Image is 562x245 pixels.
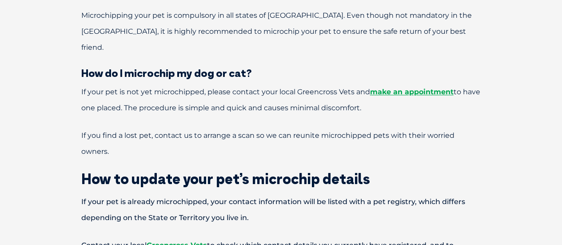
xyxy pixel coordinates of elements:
[81,66,252,80] span: How do I microchip my dog or cat?
[50,194,512,226] p: If your pet is already microchipped, your contact information will be listed with a pet registry,...
[81,131,454,156] span: If you find a lost pet, contact us to arrange a scan so we can reunite microchipped pets with the...
[81,88,480,112] span: If your pet is not yet microchipped, please contact your local Greencross Vets and to have one pl...
[81,11,472,52] span: Microchipping your pet is compulsory in all states of [GEOGRAPHIC_DATA]. Even though not mandator...
[370,88,454,96] a: make an appointment
[50,172,512,186] h2: How to update your pet’s microchip details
